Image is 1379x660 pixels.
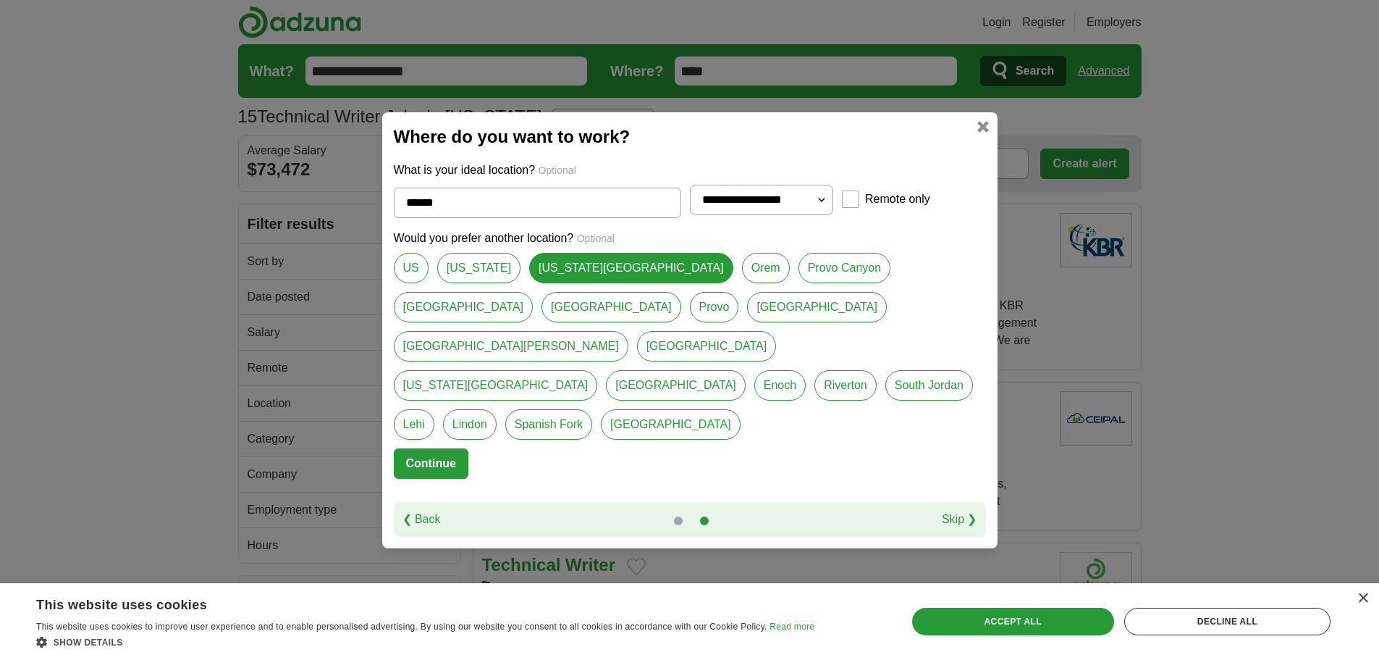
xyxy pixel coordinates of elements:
h2: Where do you want to work? [394,124,986,150]
p: What is your ideal location? [394,162,986,179]
a: [GEOGRAPHIC_DATA] [606,370,746,401]
a: [GEOGRAPHIC_DATA] [747,292,887,322]
p: Would you prefer another location? [394,230,986,247]
a: Skip ❯ [942,511,977,528]
a: [US_STATE] [437,253,520,283]
div: Decline all [1124,608,1330,635]
a: Orem [742,253,790,283]
a: [GEOGRAPHIC_DATA][PERSON_NAME] [394,331,628,362]
span: Show details [54,638,123,648]
a: [GEOGRAPHIC_DATA] [637,331,777,362]
a: Lehi [394,409,434,440]
button: Continue [394,448,468,479]
div: Show details [36,635,814,649]
a: [US_STATE][GEOGRAPHIC_DATA] [529,253,733,283]
a: South Jordan [885,370,973,401]
a: Provo [690,292,739,322]
a: ❮ Back [402,511,441,528]
div: Close [1357,593,1368,604]
a: [US_STATE][GEOGRAPHIC_DATA] [394,370,598,401]
a: [GEOGRAPHIC_DATA] [541,292,681,322]
a: Spanish Fork [505,409,592,440]
span: Optional [539,164,576,176]
span: Optional [577,233,615,244]
div: This website uses cookies [36,592,778,614]
span: This website uses cookies to improve user experience and to enable personalised advertising. By u... [36,622,767,632]
a: Provo Canyon [798,253,890,283]
a: Riverton [814,370,877,401]
a: Enoch [754,370,806,401]
a: Read more, opens a new window [769,622,814,632]
a: [GEOGRAPHIC_DATA] [394,292,534,322]
a: US [394,253,429,283]
a: [GEOGRAPHIC_DATA] [601,409,741,440]
label: Remote only [865,191,930,208]
div: Accept all [912,608,1114,635]
a: Lindon [443,409,497,440]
